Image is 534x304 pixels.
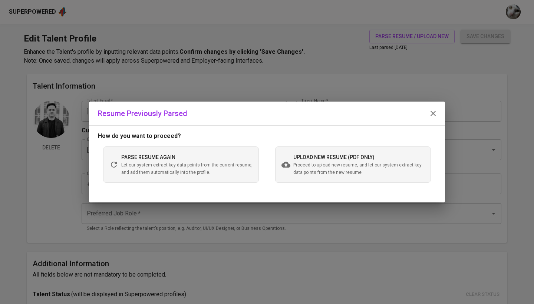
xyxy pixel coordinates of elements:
[121,154,175,160] span: parse resume again
[98,108,436,119] div: Resume Previously Parsed
[98,132,436,141] p: How do you want to proceed?
[293,154,375,160] span: upload new resume (pdf only)
[293,162,425,176] span: Proceed to upload new resume, and let our system extract key data points from the new resume.
[121,162,253,176] span: Let our system extract key data points from the current resume, and add them automatically into t...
